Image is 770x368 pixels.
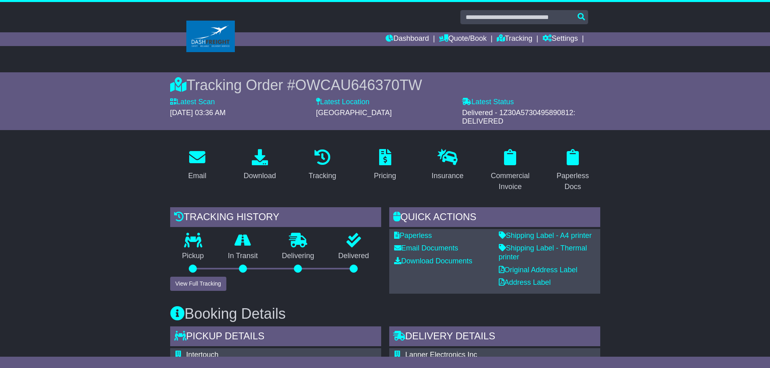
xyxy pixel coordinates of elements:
a: Download [238,146,281,184]
label: Latest Location [316,98,369,107]
div: Quick Actions [389,207,600,229]
a: Commercial Invoice [483,146,538,195]
p: Delivering [270,252,327,261]
div: Commercial Invoice [488,170,532,192]
a: Dashboard [386,32,429,46]
button: View Full Tracking [170,277,226,291]
a: Tracking [497,32,532,46]
a: Address Label [499,278,551,286]
a: Shipping Label - Thermal printer [499,244,587,261]
p: Delivered [326,252,381,261]
p: Pickup [170,252,216,261]
span: Intertouch [186,351,219,359]
a: Insurance [426,146,469,184]
a: Download Documents [394,257,473,265]
h3: Booking Details [170,306,600,322]
div: Delivery Details [389,326,600,348]
a: Paperless [394,231,432,240]
p: In Transit [216,252,270,261]
div: Email [188,170,206,181]
div: Tracking [308,170,336,181]
span: [DATE] 03:36 AM [170,109,226,117]
a: Shipping Label - A4 printer [499,231,592,240]
div: Pricing [374,170,396,181]
span: OWCAU646370TW [295,77,422,93]
a: Email [183,146,211,184]
label: Latest Scan [170,98,215,107]
div: Tracking history [170,207,381,229]
div: Insurance [432,170,464,181]
a: Quote/Book [439,32,487,46]
span: Delivered - 1Z30A5730495890812: DELIVERED [462,109,575,126]
a: Tracking [303,146,341,184]
a: Original Address Label [499,266,578,274]
a: Paperless Docs [546,146,600,195]
a: Email Documents [394,244,458,252]
div: Tracking Order # [170,76,600,94]
div: Pickup Details [170,326,381,348]
div: Paperless Docs [551,170,595,192]
label: Latest Status [462,98,514,107]
span: Lanner Electronics Inc [405,351,477,359]
span: [GEOGRAPHIC_DATA] [316,109,392,117]
a: Settings [542,32,578,46]
a: Pricing [369,146,401,184]
div: Download [244,170,276,181]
